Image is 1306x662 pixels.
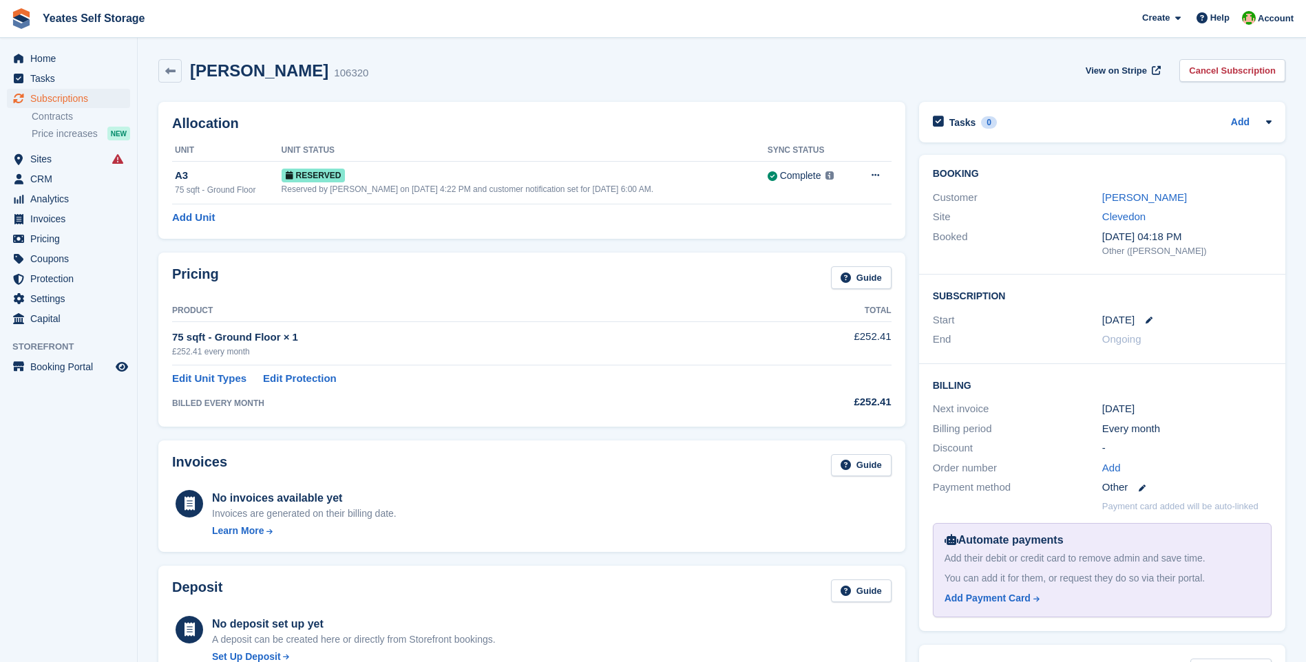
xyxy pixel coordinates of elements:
[831,579,892,602] a: Guide
[175,168,282,184] div: A3
[32,110,130,123] a: Contracts
[1102,440,1272,456] div: -
[949,116,976,129] h2: Tasks
[30,269,113,288] span: Protection
[114,359,130,375] a: Preview store
[30,169,113,189] span: CRM
[933,209,1102,225] div: Site
[263,371,337,387] a: Edit Protection
[30,209,113,228] span: Invoices
[172,116,892,131] h2: Allocation
[30,229,113,248] span: Pricing
[7,269,130,288] a: menu
[172,266,219,289] h2: Pricing
[1102,191,1187,203] a: [PERSON_NAME]
[7,189,130,209] a: menu
[212,506,397,521] div: Invoices are generated on their billing date.
[107,127,130,140] div: NEW
[933,378,1272,392] h2: Billing
[933,312,1102,328] div: Start
[172,300,758,322] th: Product
[933,190,1102,206] div: Customer
[282,183,768,195] div: Reserved by [PERSON_NAME] on [DATE] 4:22 PM and customer notification set for [DATE] 6:00 AM.
[831,266,892,289] a: Guide
[11,8,32,29] img: stora-icon-8386f47178a22dfd0bd8f6a31ec36ba5ce8667c1dd55bd0f319d3a0aa187defe.svg
[1102,500,1258,513] p: Payment card added will be auto-linked
[831,454,892,477] a: Guide
[1102,312,1135,328] time: 2025-09-30 00:00:00 UTC
[7,309,130,328] a: menu
[780,169,821,183] div: Complete
[981,116,997,129] div: 0
[212,524,264,538] div: Learn More
[758,394,891,410] div: £252.41
[933,332,1102,348] div: End
[1102,480,1272,495] div: Other
[212,616,496,632] div: No deposit set up yet
[1102,401,1272,417] div: [DATE]
[334,65,368,81] div: 106320
[172,140,282,162] th: Unit
[30,289,113,308] span: Settings
[758,321,891,365] td: £252.41
[933,288,1272,302] h2: Subscription
[945,571,1260,586] div: You can add it for them, or request they do so via their portal.
[933,421,1102,437] div: Billing period
[30,149,113,169] span: Sites
[30,189,113,209] span: Analytics
[7,357,130,376] a: menu
[282,169,346,182] span: Reserved
[933,169,1272,180] h2: Booking
[30,49,113,68] span: Home
[7,89,130,108] a: menu
[172,454,227,477] h2: Invoices
[172,371,246,387] a: Edit Unit Types
[933,401,1102,417] div: Next invoice
[825,171,834,180] img: icon-info-grey-7440780725fd019a000dd9b08b2336e03edf1995a4989e88bcd33f0948082b44.svg
[1231,115,1250,131] a: Add
[30,69,113,88] span: Tasks
[7,69,130,88] a: menu
[7,169,130,189] a: menu
[933,460,1102,476] div: Order number
[7,229,130,248] a: menu
[112,153,123,164] i: Smart entry sync failures have occurred
[1142,11,1170,25] span: Create
[30,357,113,376] span: Booking Portal
[172,330,758,345] div: 75 sqft - Ground Floor × 1
[7,289,130,308] a: menu
[768,140,854,162] th: Sync Status
[175,184,282,196] div: 75 sqft - Ground Floor
[1086,64,1147,78] span: View on Stripe
[945,591,1254,606] a: Add Payment Card
[758,300,891,322] th: Total
[32,127,98,140] span: Price increases
[7,249,130,268] a: menu
[1242,11,1256,25] img: Angela Field
[1102,421,1272,437] div: Every month
[1102,229,1272,245] div: [DATE] 04:18 PM
[172,579,222,602] h2: Deposit
[933,440,1102,456] div: Discount
[933,480,1102,495] div: Payment method
[7,49,130,68] a: menu
[30,309,113,328] span: Capital
[1102,460,1121,476] a: Add
[1102,211,1146,222] a: Clevedon
[172,397,758,409] div: BILLED EVERY MONTH
[212,632,496,647] p: A deposit can be created here or directly from Storefront bookings.
[1080,59,1163,82] a: View on Stripe
[37,7,151,30] a: Yeates Self Storage
[945,551,1260,566] div: Add their debit or credit card to remove admin and save time.
[12,340,137,354] span: Storefront
[1210,11,1230,25] span: Help
[212,524,397,538] a: Learn More
[30,249,113,268] span: Coupons
[282,140,768,162] th: Unit Status
[945,532,1260,548] div: Automate payments
[1258,12,1294,25] span: Account
[7,149,130,169] a: menu
[1102,333,1141,345] span: Ongoing
[212,490,397,506] div: No invoices available yet
[172,345,758,358] div: £252.41 every month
